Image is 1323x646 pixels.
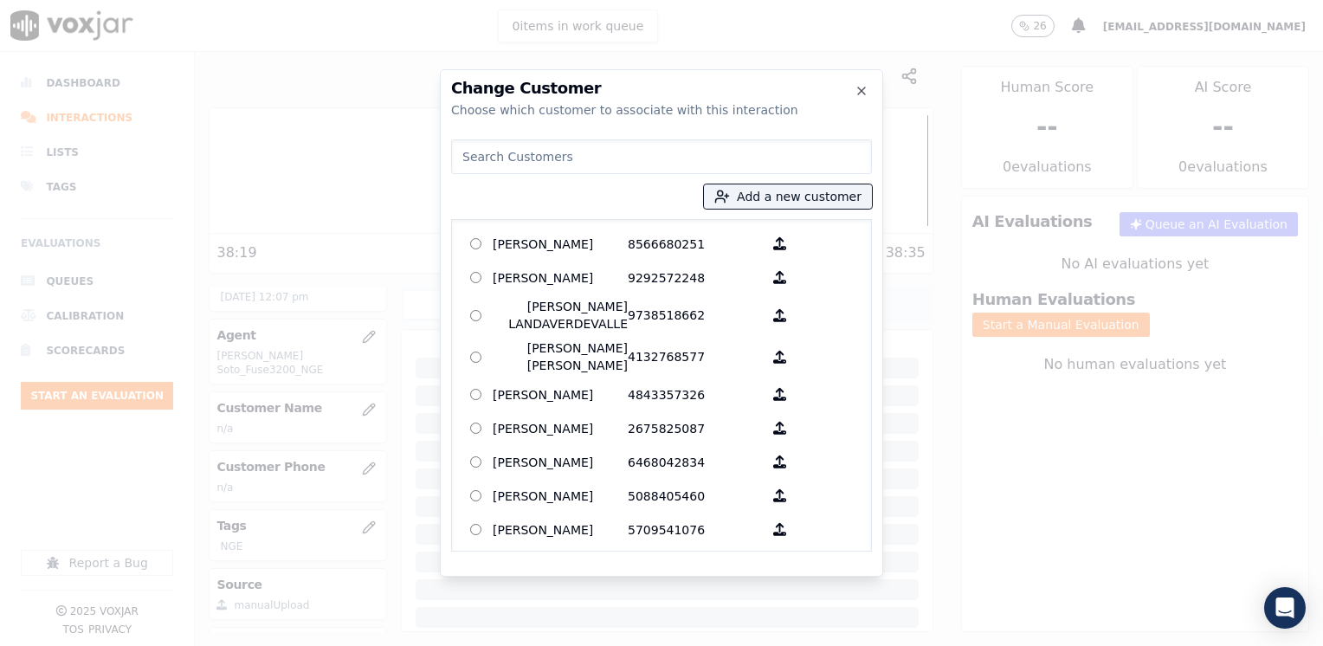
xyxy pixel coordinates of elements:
input: [PERSON_NAME] LANDAVERDEVALLE 9738518662 [470,310,481,321]
p: [PERSON_NAME] LANDAVERDEVALLE [493,298,628,333]
p: 5088405460 [628,482,763,509]
button: [PERSON_NAME] 9292572248 [763,264,797,291]
button: [PERSON_NAME] 5709541076 [763,516,797,543]
p: 8566680251 [628,230,763,257]
button: [PERSON_NAME] 4843357326 [763,381,797,408]
p: [PERSON_NAME] [493,264,628,291]
p: 4132768577 [628,339,763,374]
p: [PERSON_NAME] [493,516,628,543]
p: 2675825087 [628,415,763,442]
input: [PERSON_NAME] 4843357326 [470,389,481,400]
div: Choose which customer to associate with this interaction [451,101,872,119]
input: [PERSON_NAME] 5088405460 [470,490,481,501]
p: 2163348023 [628,550,763,577]
p: 9738518662 [628,298,763,333]
p: 5709541076 [628,516,763,543]
button: [PERSON_NAME] 2163348023 [763,550,797,577]
button: [PERSON_NAME] 6468042834 [763,449,797,475]
p: [PERSON_NAME] [493,482,628,509]
p: 9292572248 [628,264,763,291]
button: Add a new customer [704,184,872,209]
button: [PERSON_NAME] 2675825087 [763,415,797,442]
p: [PERSON_NAME] [493,381,628,408]
input: [PERSON_NAME] 8566680251 [470,238,481,249]
button: [PERSON_NAME] 8566680251 [763,230,797,257]
p: [PERSON_NAME] [493,550,628,577]
div: Open Intercom Messenger [1264,587,1306,629]
input: [PERSON_NAME] 5709541076 [470,524,481,535]
p: 6468042834 [628,449,763,475]
input: [PERSON_NAME] 9292572248 [470,272,481,283]
p: [PERSON_NAME] [PERSON_NAME] [493,339,628,374]
input: [PERSON_NAME] 6468042834 [470,456,481,468]
p: [PERSON_NAME] [493,449,628,475]
h2: Change Customer [451,81,872,96]
input: Search Customers [451,139,872,174]
button: [PERSON_NAME] [PERSON_NAME] 4132768577 [763,339,797,374]
button: [PERSON_NAME] LANDAVERDEVALLE 9738518662 [763,298,797,333]
input: [PERSON_NAME] 2675825087 [470,423,481,434]
p: [PERSON_NAME] [493,230,628,257]
p: [PERSON_NAME] [493,415,628,442]
input: [PERSON_NAME] [PERSON_NAME] 4132768577 [470,352,481,363]
button: [PERSON_NAME] 5088405460 [763,482,797,509]
p: 4843357326 [628,381,763,408]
